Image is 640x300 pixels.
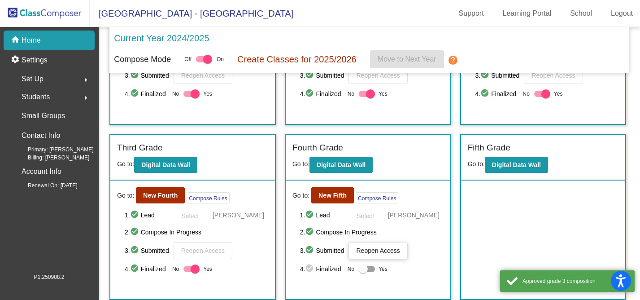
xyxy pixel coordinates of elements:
[22,165,61,178] p: Account Info
[348,208,383,222] button: Select
[318,192,347,199] b: New Fifth
[22,35,41,46] p: Home
[300,245,344,256] span: 3. Submitted
[13,181,77,190] span: Renewal On: [DATE]
[554,88,563,99] span: Yes
[300,88,343,99] span: 4. Finalized
[181,247,225,254] span: Reopen Access
[90,6,293,21] span: [GEOGRAPHIC_DATA] - [GEOGRAPHIC_DATA]
[370,50,444,68] button: Move to Next Year
[379,88,387,99] span: Yes
[531,72,575,79] span: Reopen Access
[136,187,185,203] button: New Fourth
[181,212,199,220] span: Select
[604,6,640,21] a: Logout
[22,110,65,122] p: Small Groups
[130,70,141,81] mat-icon: check_circle
[485,157,548,173] button: Digital Data Wall
[187,192,229,203] button: Compose Rules
[305,88,316,99] mat-icon: check_circle
[114,53,171,66] p: Compose Mode
[125,245,169,256] span: 3. Submitted
[305,264,316,274] mat-icon: check_circle
[130,227,141,238] mat-icon: check_circle
[300,227,444,238] span: 2. Compose In Progress
[130,264,141,274] mat-icon: check_circle
[143,192,178,199] b: New Fourth
[172,90,179,98] span: No
[356,192,398,203] button: Compose Rules
[357,212,374,220] span: Select
[114,31,209,45] p: Current Year 2024/2025
[300,210,343,221] span: 1. Lead
[237,53,357,66] p: Create Classes for 2025/2026
[524,67,583,84] button: Reopen Access
[468,141,510,154] label: Fifth Grade
[448,55,458,66] mat-icon: help
[292,160,309,168] span: Go to:
[311,187,354,203] button: New Fifth
[125,227,268,238] span: 2. Compose In Progress
[348,265,354,273] span: No
[22,73,44,85] span: Set Up
[522,277,628,285] div: Approved grade 3 composition
[378,55,436,63] span: Move to Next Year
[125,264,168,274] span: 4. Finalized
[475,70,520,81] span: 3. Submitted
[11,35,22,46] mat-icon: home
[356,247,400,254] span: Reopen Access
[117,191,134,200] span: Go to:
[22,55,48,66] p: Settings
[480,88,491,99] mat-icon: check_circle
[305,70,316,81] mat-icon: check_circle
[305,227,316,238] mat-icon: check_circle
[480,70,491,81] mat-icon: check_circle
[130,210,141,221] mat-icon: check_circle
[300,264,343,274] span: 4. Finalized
[309,157,373,173] button: Digital Data Wall
[130,88,141,99] mat-icon: check_circle
[305,210,316,221] mat-icon: check_circle
[475,88,518,99] span: 4. Finalized
[213,211,264,220] span: [PERSON_NAME]
[523,90,530,98] span: No
[181,72,225,79] span: Reopen Access
[80,75,91,85] mat-icon: arrow_right
[125,70,169,81] span: 3. Submitted
[496,6,559,21] a: Learning Portal
[300,70,344,81] span: 3. Submitted
[317,161,366,168] b: Digital Data Wall
[348,67,407,84] button: Reopen Access
[468,160,485,168] span: Go to:
[305,245,316,256] mat-icon: check_circle
[141,161,190,168] b: Digital Data Wall
[130,245,141,256] mat-icon: check_circle
[22,91,50,103] span: Students
[217,55,224,63] span: On
[388,211,440,220] span: [PERSON_NAME]
[563,6,599,21] a: School
[379,264,387,274] span: Yes
[184,55,192,63] span: Off
[125,210,168,221] span: 1. Lead
[22,129,60,142] p: Contact Info
[452,6,491,21] a: Support
[13,146,94,154] span: Primary: [PERSON_NAME]
[117,160,134,168] span: Go to:
[117,141,162,154] label: Third Grade
[356,72,400,79] span: Reopen Access
[125,88,168,99] span: 4. Finalized
[292,141,343,154] label: Fourth Grade
[134,157,197,173] button: Digital Data Wall
[80,93,91,103] mat-icon: arrow_right
[13,154,89,162] span: Billing: [PERSON_NAME]
[203,264,212,274] span: Yes
[292,191,309,200] span: Go to:
[172,265,179,273] span: No
[11,55,22,66] mat-icon: settings
[174,242,232,259] button: Reopen Access
[174,67,232,84] button: Reopen Access
[172,208,208,222] button: Select
[348,242,407,259] button: Reopen Access
[348,90,354,98] span: No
